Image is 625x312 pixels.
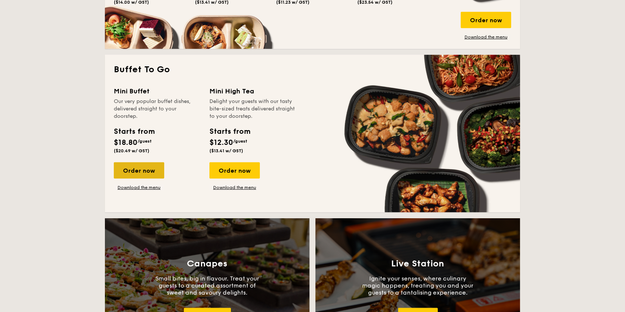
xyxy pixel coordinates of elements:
[114,185,164,190] a: Download the menu
[209,162,260,179] div: Order now
[114,98,201,120] div: Our very popular buffet dishes, delivered straight to your doorstep.
[114,138,138,147] span: $18.80
[209,185,260,190] a: Download the menu
[209,86,296,96] div: Mini High Tea
[114,148,149,153] span: ($20.49 w/ GST)
[138,139,152,144] span: /guest
[209,126,250,137] div: Starts from
[187,259,228,269] h3: Canapes
[362,275,473,296] p: Ignite your senses, where culinary magic happens, treating you and your guests to a tantalising e...
[152,275,263,296] p: Small bites, big in flavour. Treat your guests to a curated assortment of sweet and savoury delig...
[114,86,201,96] div: Mini Buffet
[461,12,511,28] div: Order now
[209,138,233,147] span: $12.30
[209,148,243,153] span: ($13.41 w/ GST)
[233,139,247,144] span: /guest
[114,64,511,76] h2: Buffet To Go
[209,98,296,120] div: Delight your guests with our tasty bite-sized treats delivered straight to your doorstep.
[114,126,154,137] div: Starts from
[461,34,511,40] a: Download the menu
[391,259,444,269] h3: Live Station
[114,162,164,179] div: Order now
